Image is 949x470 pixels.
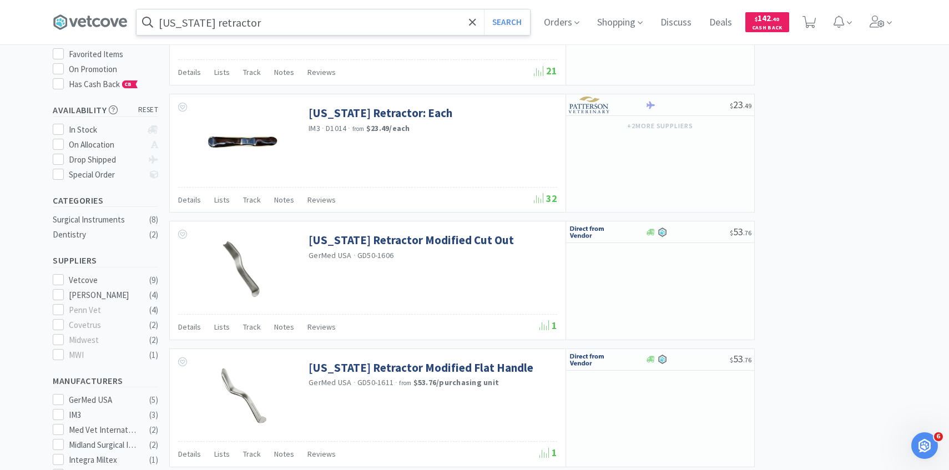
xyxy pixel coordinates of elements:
[243,449,261,459] span: Track
[743,356,751,364] span: . 76
[413,377,499,387] strong: $53.76 / purchasing unit
[569,224,610,240] img: c67096674d5b41e1bca769e75293f8dd_19.png
[53,104,158,117] h5: Availability
[69,304,138,317] div: Penn Vet
[752,25,783,32] span: Cash Back
[69,63,159,76] div: On Promotion
[539,319,557,332] span: 1
[354,377,356,387] span: ·
[771,16,779,23] span: . 40
[69,274,138,287] div: Vetcove
[274,195,294,205] span: Notes
[484,9,530,35] button: Search
[149,289,158,302] div: ( 4 )
[53,194,158,207] h5: Categories
[149,304,158,317] div: ( 4 )
[243,322,261,332] span: Track
[274,67,294,77] span: Notes
[178,67,201,77] span: Details
[206,360,278,432] img: a098b843e0c441a4bc818920bec15167_361556.jpg
[149,393,158,407] div: ( 5 )
[243,195,261,205] span: Track
[69,289,138,302] div: [PERSON_NAME]
[149,408,158,422] div: ( 3 )
[307,195,336,205] span: Reviews
[149,228,158,241] div: ( 2 )
[730,356,733,364] span: $
[69,319,138,332] div: Covetrus
[309,105,452,120] a: [US_STATE] Retractor: Each
[69,393,138,407] div: GerMed USA
[730,102,733,110] span: $
[354,250,356,260] span: ·
[149,274,158,287] div: ( 9 )
[395,377,397,387] span: ·
[69,453,138,467] div: Integra Miltex
[309,360,533,375] a: [US_STATE] Retractor Modified Flat Handle
[309,377,352,387] a: GerMed USA
[309,123,320,133] a: IM3
[309,233,514,247] a: [US_STATE] Retractor Modified Cut Out
[730,98,751,111] span: 23
[149,423,158,437] div: ( 2 )
[743,102,751,110] span: . 49
[534,64,557,77] span: 21
[149,348,158,362] div: ( 1 )
[149,333,158,347] div: ( 2 )
[911,432,938,459] iframe: Intercom live chat
[357,377,393,387] span: GD50-1611
[178,322,201,332] span: Details
[149,213,158,226] div: ( 8 )
[178,449,201,459] span: Details
[307,449,336,459] span: Reviews
[622,118,699,134] button: +2more suppliers
[366,123,410,133] strong: $23.49 / each
[69,123,143,137] div: In Stock
[69,423,138,437] div: Med Vet International Direct
[69,48,159,61] div: Favorited Items
[326,123,346,133] span: D1014
[214,322,230,332] span: Lists
[243,67,261,77] span: Track
[69,153,143,166] div: Drop Shipped
[569,351,610,368] img: c67096674d5b41e1bca769e75293f8dd_19.png
[357,250,393,260] span: GD50-1606
[149,438,158,452] div: ( 2 )
[123,81,134,88] span: CB
[307,67,336,77] span: Reviews
[307,322,336,332] span: Reviews
[539,446,557,459] span: 1
[755,13,779,23] span: 142
[352,125,365,133] span: from
[69,348,138,362] div: MWI
[69,168,143,181] div: Special Order
[399,379,411,387] span: from
[53,228,143,241] div: Dentistry
[53,375,158,387] h5: Manufacturers
[138,104,159,116] span: reset
[69,333,138,347] div: Midwest
[214,449,230,459] span: Lists
[274,322,294,332] span: Notes
[745,7,789,37] a: $142.40Cash Back
[322,123,324,133] span: ·
[569,97,610,113] img: f5e969b455434c6296c6d81ef179fa71_3.png
[69,408,138,422] div: IM3
[743,229,751,237] span: . 76
[730,225,751,238] span: 53
[149,319,158,332] div: ( 2 )
[53,213,143,226] div: Surgical Instruments
[730,229,733,237] span: $
[309,250,352,260] a: GerMed USA
[69,79,138,89] span: Has Cash Back
[214,195,230,205] span: Lists
[137,9,530,35] input: Search by item, sku, manufacturer, ingredient, size...
[149,453,158,467] div: ( 1 )
[53,254,158,267] h5: Suppliers
[705,18,736,28] a: Deals
[206,105,278,178] img: 7573f201bad14b1fb06633eb81d2c239_110822.jpeg
[274,449,294,459] span: Notes
[730,352,751,365] span: 53
[214,67,230,77] span: Lists
[348,123,350,133] span: ·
